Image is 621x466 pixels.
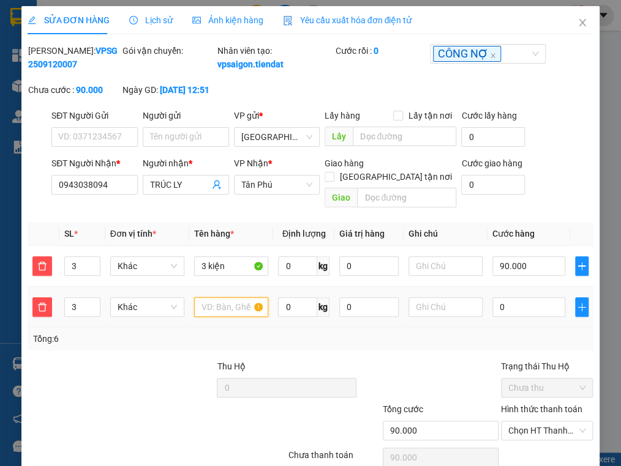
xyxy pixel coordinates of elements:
[28,15,109,25] span: SỬA ĐƠN HÀNG
[433,46,501,61] span: CÔNG NỢ
[143,157,229,170] div: Người nhận
[28,16,36,24] span: edit
[576,261,587,271] span: plus
[576,302,587,312] span: plus
[212,180,222,190] span: user-add
[404,222,487,246] th: Ghi chú
[28,44,120,71] div: [PERSON_NAME]:
[325,188,357,207] span: Giao
[575,297,588,317] button: plus
[374,46,378,56] b: 0
[234,158,268,168] span: VP Nhận
[194,297,268,317] input: VD: Bàn, Ghế
[408,256,483,276] input: Ghi Chú
[33,302,51,312] span: delete
[383,404,423,414] span: Tổng cước
[357,188,456,207] input: Dọc đường
[282,229,326,239] span: Định lượng
[501,404,582,414] label: Hình thức thanh toán
[160,85,209,95] b: [DATE] 12:51
[283,16,293,26] img: icon
[51,109,138,122] div: SĐT Người Gửi
[194,229,234,239] span: Tên hàng
[194,256,268,276] input: VD: Bàn, Ghế
[75,85,102,95] b: 90.000
[408,297,483,317] input: Ghi Chú
[283,15,412,25] span: Yêu cầu xuất hóa đơn điện tử
[192,16,201,24] span: picture
[122,83,215,97] div: Ngày GD:
[234,109,320,122] div: VP gửi
[118,298,177,316] span: Khác
[325,158,364,168] span: Giao hàng
[118,257,177,275] span: Khác
[192,15,263,25] span: Ảnh kiện hàng
[508,421,586,440] span: Chọn HT Thanh Toán
[508,379,586,397] span: Chưa thu
[325,127,353,146] span: Lấy
[334,170,456,183] span: [GEOGRAPHIC_DATA] tận nơi
[32,332,241,346] div: Tổng: 6
[501,360,593,373] div: Trạng thái Thu Hộ
[317,297,329,317] span: kg
[461,158,522,168] label: Cước giao hàng
[32,297,52,317] button: delete
[143,109,229,122] div: Người gửi
[317,256,329,276] span: kg
[492,229,535,239] span: Cước hàng
[339,229,385,239] span: Giá trị hàng
[565,6,600,40] button: Close
[403,109,456,122] span: Lấy tận nơi
[575,256,588,276] button: plus
[33,261,51,271] span: delete
[461,175,525,194] input: Cước giao hàng
[353,127,456,146] input: Dọc đường
[129,15,173,25] span: Lịch sử
[336,44,428,57] div: Cước rồi :
[490,53,496,59] span: close
[32,256,52,276] button: delete
[217,44,333,71] div: Nhân viên tạo:
[122,44,215,57] div: Gói vận chuyển:
[241,176,313,194] span: Tân Phú
[325,111,360,120] span: Lấy hàng
[461,127,525,147] input: Cước lấy hàng
[129,16,138,24] span: clock-circle
[28,83,120,97] div: Chưa cước :
[110,229,156,239] span: Đơn vị tính
[64,229,74,239] span: SL
[217,59,283,69] b: vpsaigon.tiendat
[241,128,313,146] span: Sài Gòn
[461,111,516,120] label: Cước lấy hàng
[51,157,138,170] div: SĐT Người Nhận
[217,361,245,371] span: Thu Hộ
[578,18,587,28] span: close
